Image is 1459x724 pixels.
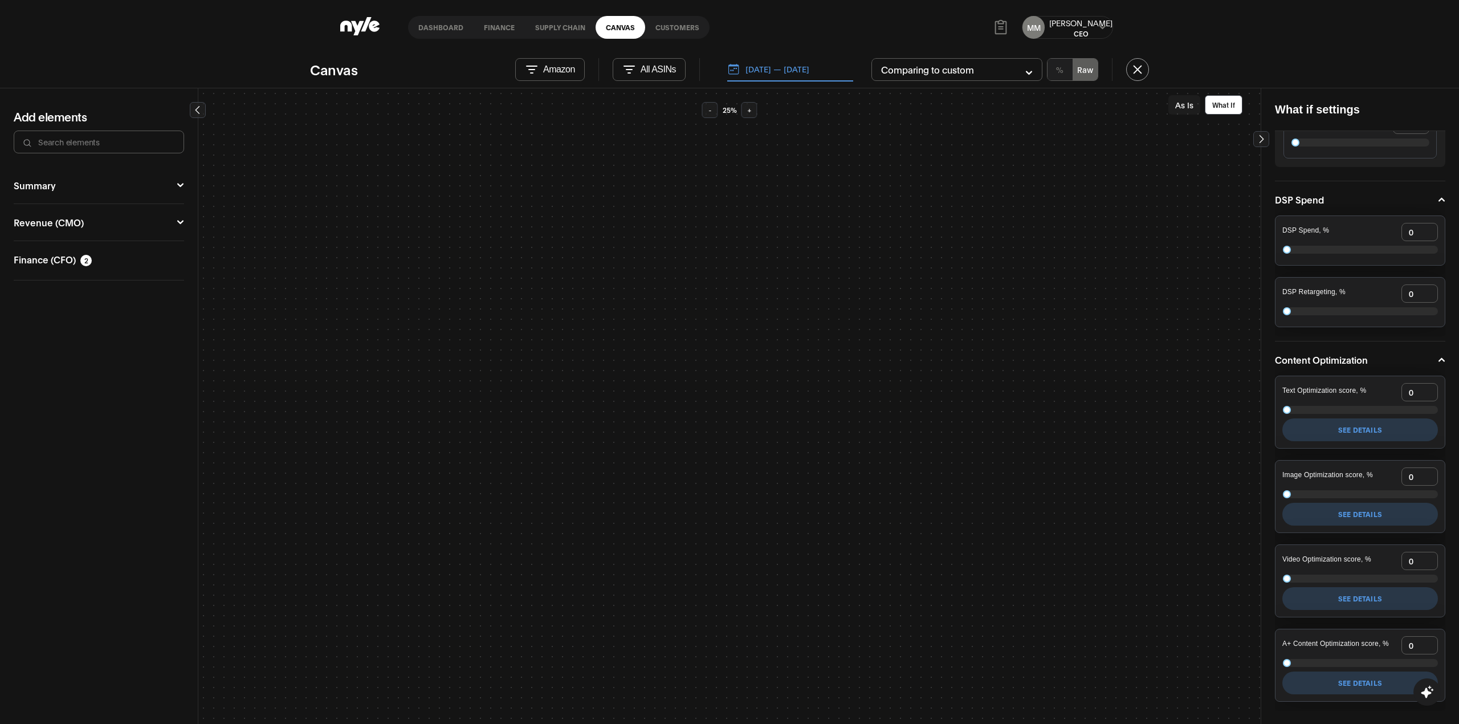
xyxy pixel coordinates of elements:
[14,255,92,266] div: Finance (CFO)
[515,58,585,81] button: Amazon
[474,16,525,39] a: finance
[37,136,174,148] input: Search elements
[727,58,853,82] button: [DATE] — [DATE]
[723,105,737,115] span: 25 %
[1282,418,1438,441] button: See Details
[1049,17,1112,29] div: [PERSON_NAME]
[871,58,1042,81] button: Comparing to custom
[14,218,184,227] button: Revenue (CMO)
[1282,387,1366,395] h4: Text Optimization score, %
[14,255,184,266] button: Finance (CFO)2
[1073,59,1098,80] button: Raw
[80,255,92,266] div: 2
[1282,227,1329,235] h4: DSP Spend, %
[1282,471,1373,479] h4: Image Optimization score, %
[1282,503,1438,526] button: See Details
[727,63,740,75] img: Calendar
[741,102,757,118] button: +
[310,60,357,78] h2: Canvas
[1205,95,1242,115] button: What If
[641,64,676,75] p: All ASINs
[645,16,710,39] a: Customers
[1022,16,1045,39] button: MM
[1282,640,1389,648] h4: A+ Content Optimization score, %
[1275,195,1445,204] button: DSP Spend
[14,109,184,124] h3: Add elements
[525,16,596,39] a: Supply chain
[14,181,184,190] button: Summary
[408,16,474,39] a: Dashboard
[1049,29,1112,38] div: CEO
[702,102,718,118] button: -
[1282,288,1346,296] h4: DSP Retargeting, %
[596,16,645,39] a: Canvas
[1275,355,1445,364] button: Content Optimization
[1282,556,1371,564] h4: Video Optimization score, %
[543,64,575,75] p: Amazon
[1275,102,1445,117] h2: What if settings
[1282,672,1438,694] button: See Details
[1168,95,1200,115] button: As Is
[1048,59,1073,80] button: %
[1282,587,1438,610] button: See Details
[613,58,686,81] button: All ASINs
[1049,17,1112,38] button: [PERSON_NAME]CEO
